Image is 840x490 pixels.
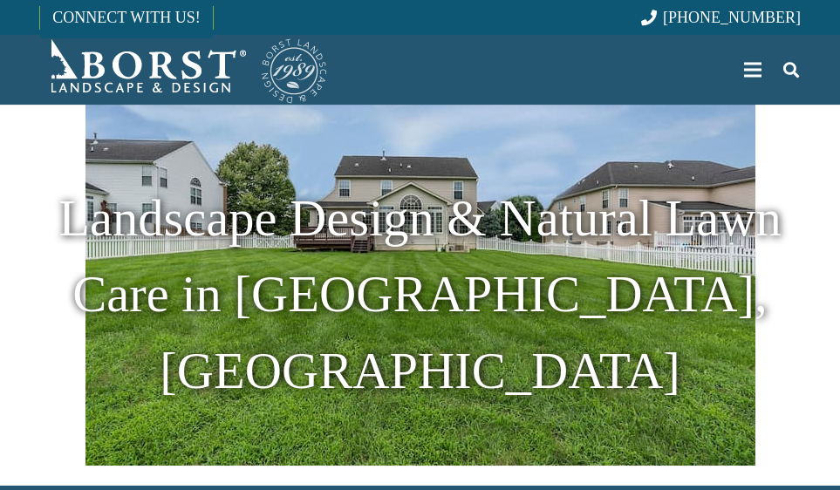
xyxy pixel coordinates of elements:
[774,48,809,92] a: Search
[39,35,329,105] a: Borst-Logo
[732,48,775,92] a: Menu
[39,180,801,410] h1: Landscape Design & Natural Lawn Care in [GEOGRAPHIC_DATA], [GEOGRAPHIC_DATA]
[641,9,801,26] a: [PHONE_NUMBER]
[663,9,801,26] span: [PHONE_NUMBER]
